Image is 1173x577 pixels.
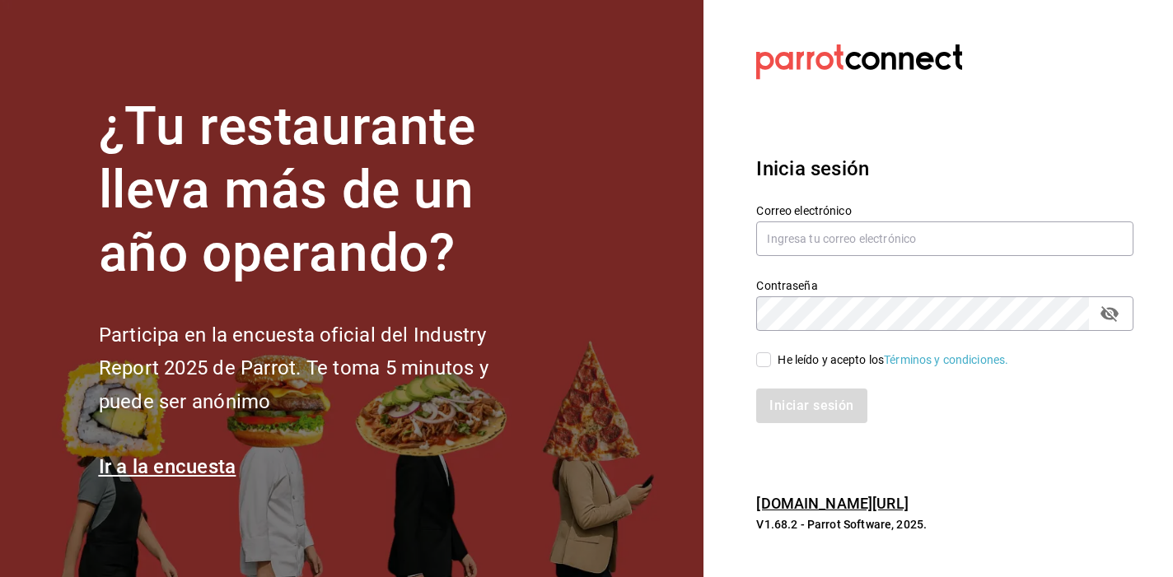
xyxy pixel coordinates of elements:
label: Contraseña [756,280,1133,291]
a: [DOMAIN_NAME][URL] [756,495,908,512]
h2: Participa en la encuesta oficial del Industry Report 2025 de Parrot. Te toma 5 minutos y puede se... [99,319,544,419]
label: Correo electrónico [756,205,1133,216]
p: V1.68.2 - Parrot Software, 2025. [756,516,1133,533]
a: Términos y condiciones. [884,353,1008,366]
h1: ¿Tu restaurante lleva más de un año operando? [99,95,544,285]
a: Ir a la encuesta [99,455,236,478]
input: Ingresa tu correo electrónico [756,221,1133,256]
button: passwordField [1096,300,1124,328]
h3: Inicia sesión [756,154,1133,184]
div: He leído y acepto los [778,351,1008,369]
